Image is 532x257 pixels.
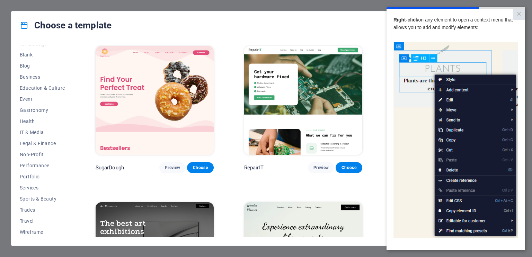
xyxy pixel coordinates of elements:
button: Trades [20,204,65,215]
span: Legal & Finance [20,141,65,146]
button: Sports & Beauty [20,193,65,204]
button: Legal & Finance [20,138,65,149]
button: Travel [20,215,65,227]
span: Portfolio [20,174,65,179]
span: Education & Culture [20,85,65,91]
button: Choose [187,162,213,173]
a: Close modal [126,2,139,13]
button: Education & Culture [20,82,65,94]
p: RepairIT [244,164,264,171]
span: Business [20,74,65,80]
span: Wireframe [20,229,65,235]
button: Portfolio [20,171,65,182]
button: Business [20,71,65,82]
span: Performance [20,163,65,168]
button: Blog [20,60,65,71]
span: Blank [20,52,65,57]
button: IT & Media [20,127,65,138]
button: Services [20,182,65,193]
span: Choose [193,165,208,170]
span: Services [20,185,65,190]
p: SugarDough [96,164,124,171]
span: Health [20,118,65,124]
span: IT & Media [20,130,65,135]
span: Non-Profit [20,152,65,157]
span: on any element to open a context menu that allows you to add and modify elements: [7,10,126,23]
span: Sports & Beauty [20,196,65,202]
button: Blank [20,49,65,60]
button: Wireframe [20,227,65,238]
span: Preview [313,165,329,170]
button: Health [20,116,65,127]
h4: Choose a template [20,20,112,31]
strong: Right-click [7,10,32,16]
button: Gastronomy [20,105,65,116]
span: Gastronomy [20,107,65,113]
button: Choose [336,162,362,173]
img: RepairIT [244,46,362,155]
span: Choose [341,165,356,170]
span: Travel [20,218,65,224]
p: ​ [7,231,132,239]
span: Event [20,96,65,102]
button: Performance [20,160,65,171]
button: Preview [159,162,186,173]
span: Trades [20,207,65,213]
span: Blog [20,63,65,69]
span: Preview [165,165,180,170]
button: Preview [308,162,334,173]
button: Non-Profit [20,149,65,160]
button: Event [20,94,65,105]
img: SugarDough [96,46,214,155]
